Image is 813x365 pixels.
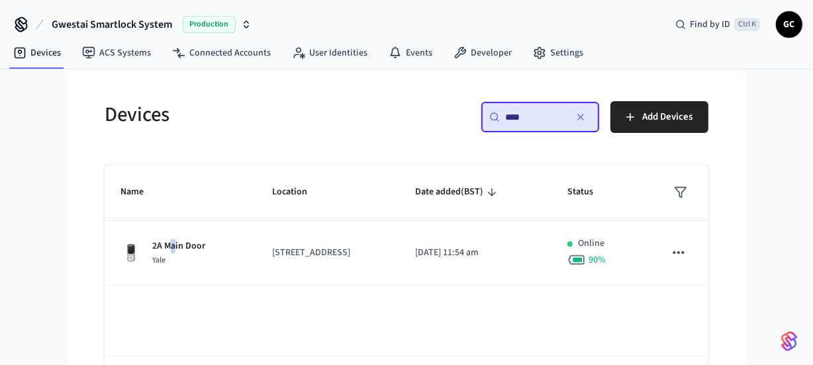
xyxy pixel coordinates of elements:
[281,41,378,65] a: User Identities
[162,41,281,65] a: Connected Accounts
[589,253,606,266] span: 90 %
[105,165,708,286] table: sticky table
[52,17,172,32] span: Gwestai Smartlock System
[152,239,205,253] p: 2A Main Door
[272,246,383,260] p: [STREET_ADDRESS]
[665,13,771,36] div: Find by IDCtrl K
[378,41,443,65] a: Events
[415,246,536,260] p: [DATE] 11:54 am
[152,255,166,266] span: Yale
[272,182,324,202] span: Location
[777,13,801,36] span: GC
[72,41,162,65] a: ACS Systems
[567,182,610,202] span: Status
[781,331,797,352] img: SeamLogoGradient.69752ec5.svg
[183,16,236,33] span: Production
[610,101,708,133] button: Add Devices
[3,41,72,65] a: Devices
[642,108,693,126] span: Add Devices
[105,101,399,128] h5: Devices
[578,237,604,251] p: Online
[120,182,161,202] span: Name
[443,41,522,65] a: Developer
[734,18,760,31] span: Ctrl K
[522,41,594,65] a: Settings
[776,11,802,38] button: GC
[415,182,501,202] span: Date added(BST)
[120,243,142,264] img: Yale Assure Touchscreen Wifi Smart Lock, Satin Nickel, Front
[690,18,730,31] span: Find by ID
